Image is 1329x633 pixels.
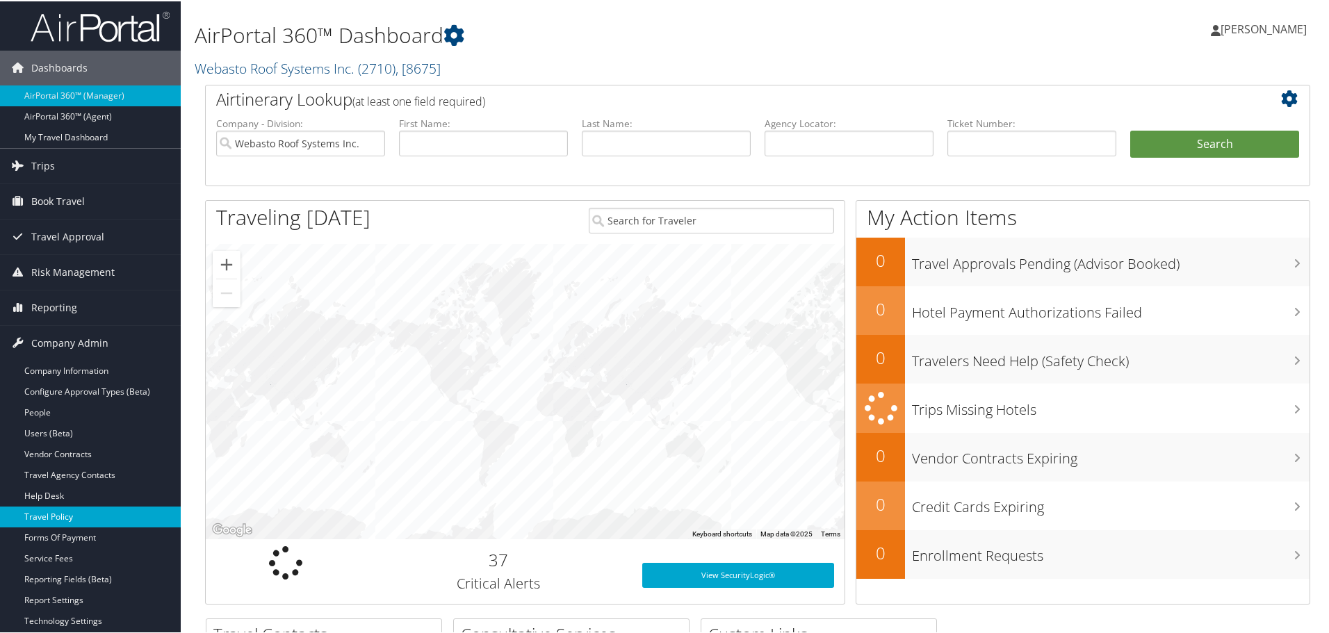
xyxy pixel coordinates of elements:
[195,19,945,49] h1: AirPortal 360™ Dashboard
[912,489,1310,516] h3: Credit Cards Expiring
[856,247,905,271] h2: 0
[376,547,621,570] h2: 37
[856,345,905,368] h2: 0
[358,58,396,76] span: ( 2710 )
[31,324,108,359] span: Company Admin
[209,520,255,538] img: Google
[31,254,115,288] span: Risk Management
[765,115,933,129] label: Agency Locator:
[947,115,1116,129] label: Ticket Number:
[912,246,1310,272] h3: Travel Approvals Pending (Advisor Booked)
[31,147,55,182] span: Trips
[209,520,255,538] a: Open this area in Google Maps (opens a new window)
[1211,7,1321,49] a: [PERSON_NAME]
[396,58,441,76] span: , [ 8675 ]
[856,334,1310,382] a: 0Travelers Need Help (Safety Check)
[856,236,1310,285] a: 0Travel Approvals Pending (Advisor Booked)
[912,295,1310,321] h3: Hotel Payment Authorizations Failed
[213,278,240,306] button: Zoom out
[856,202,1310,231] h1: My Action Items
[912,343,1310,370] h3: Travelers Need Help (Safety Check)
[856,491,905,515] h2: 0
[692,528,752,538] button: Keyboard shortcuts
[399,115,568,129] label: First Name:
[31,49,88,84] span: Dashboards
[195,58,441,76] a: Webasto Roof Systems Inc.
[760,529,813,536] span: Map data ©2025
[582,115,751,129] label: Last Name:
[216,202,370,231] h1: Traveling [DATE]
[856,285,1310,334] a: 0Hotel Payment Authorizations Failed
[912,392,1310,418] h3: Trips Missing Hotels
[31,289,77,324] span: Reporting
[856,382,1310,431] a: Trips Missing Hotels
[1130,129,1299,157] button: Search
[31,218,104,253] span: Travel Approval
[31,9,170,42] img: airportal-logo.png
[856,540,905,564] h2: 0
[352,92,485,108] span: (at least one field required)
[213,249,240,277] button: Zoom in
[216,86,1207,110] h2: Airtinerary Lookup
[216,115,385,129] label: Company - Division:
[856,443,905,466] h2: 0
[912,538,1310,564] h3: Enrollment Requests
[856,431,1310,480] a: 0Vendor Contracts Expiring
[856,529,1310,577] a: 0Enrollment Requests
[1221,20,1307,35] span: [PERSON_NAME]
[856,480,1310,529] a: 0Credit Cards Expiring
[642,561,834,586] a: View SecurityLogic®
[31,183,85,217] span: Book Travel
[376,573,621,592] h3: Critical Alerts
[856,296,905,320] h2: 0
[821,529,840,536] a: Terms (opens in new tab)
[912,441,1310,467] h3: Vendor Contracts Expiring
[589,206,834,232] input: Search for Traveler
